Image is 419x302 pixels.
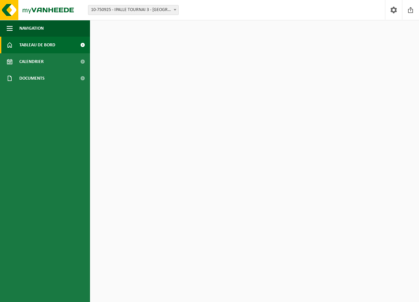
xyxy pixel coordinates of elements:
span: Documents [19,70,45,87]
span: Navigation [19,20,44,37]
span: Tableau de bord [19,37,55,53]
span: 10-750925 - IPALLE TOURNAI 3 - TOURNAI [88,5,178,15]
span: Calendrier [19,53,44,70]
span: 10-750925 - IPALLE TOURNAI 3 - TOURNAI [88,5,179,15]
